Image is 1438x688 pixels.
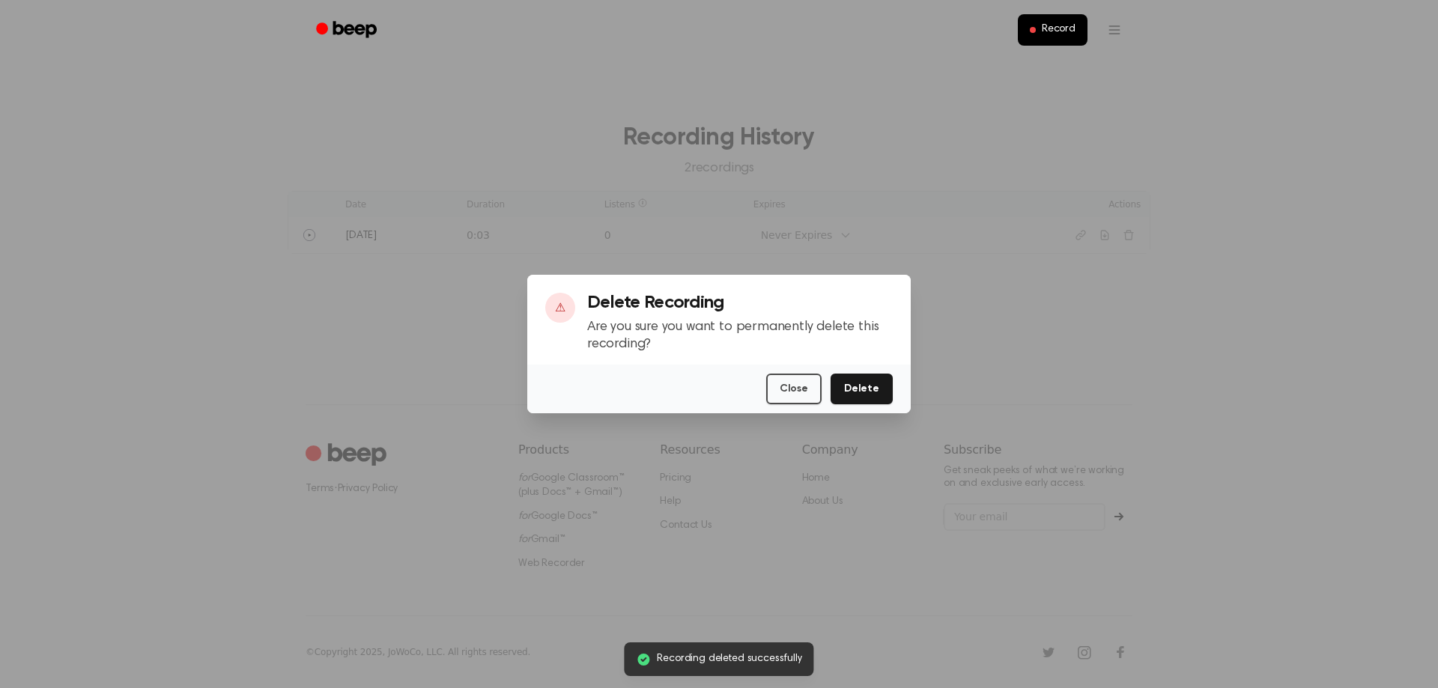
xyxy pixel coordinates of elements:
[545,293,575,323] div: ⚠
[766,374,822,404] button: Close
[587,319,893,353] p: Are you sure you want to permanently delete this recording?
[831,374,893,404] button: Delete
[306,16,390,45] a: Beep
[1096,12,1132,48] button: Open menu
[1018,14,1087,46] button: Record
[587,293,893,313] h3: Delete Recording
[1042,23,1076,37] span: Record
[657,651,801,667] span: Recording deleted successfully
